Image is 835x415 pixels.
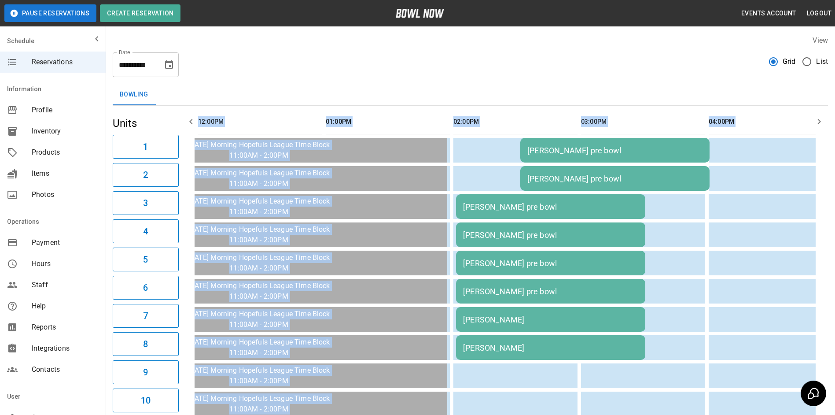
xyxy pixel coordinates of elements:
span: Help [32,301,99,311]
div: [PERSON_NAME] [463,343,638,352]
span: Grid [783,56,796,67]
span: Payment [32,237,99,248]
button: 9 [113,360,179,384]
h6: 2 [143,168,148,182]
div: inventory tabs [113,84,828,105]
span: Contacts [32,364,99,375]
div: [PERSON_NAME] pre bowl [463,230,638,240]
h5: Units [113,116,179,130]
img: logo [396,9,444,18]
th: 02:00PM [453,109,578,134]
span: Hours [32,259,99,269]
span: Inventory [32,126,99,137]
div: [PERSON_NAME] pre bowl [527,146,703,155]
h6: 1 [143,140,148,154]
th: 01:00PM [326,109,450,134]
h6: 6 [143,281,148,295]
span: Products [32,147,99,158]
button: 4 [113,219,179,243]
button: 6 [113,276,179,300]
button: 10 [113,389,179,412]
button: Logout [803,5,835,22]
span: Staff [32,280,99,290]
button: 8 [113,332,179,356]
span: List [816,56,828,67]
span: Integrations [32,343,99,354]
button: Bowling [113,84,155,105]
h6: 10 [141,393,151,408]
button: 2 [113,163,179,187]
div: [PERSON_NAME] [463,315,638,324]
button: 5 [113,248,179,271]
button: 1 [113,135,179,159]
button: 7 [113,304,179,328]
h6: 4 [143,224,148,238]
div: [PERSON_NAME] pre bowl [463,259,638,268]
span: Photos [32,189,99,200]
div: [PERSON_NAME] pre bowl [527,174,703,183]
button: Events Account [738,5,800,22]
label: View [813,36,828,44]
div: [PERSON_NAME] pre bowl [463,287,638,296]
h6: 3 [143,196,148,210]
h6: 8 [143,337,148,351]
div: [PERSON_NAME] pre bowl [463,202,638,211]
span: Reports [32,322,99,333]
button: 3 [113,191,179,215]
button: Choose date, selected date is Oct 13, 2025 [160,56,178,74]
span: Reservations [32,57,99,67]
h6: 7 [143,309,148,323]
span: Items [32,168,99,179]
button: Create Reservation [100,4,180,22]
h6: 5 [143,252,148,267]
h6: 9 [143,365,148,379]
th: 12:00PM [198,109,322,134]
span: Profile [32,105,99,115]
button: Pause Reservations [4,4,96,22]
